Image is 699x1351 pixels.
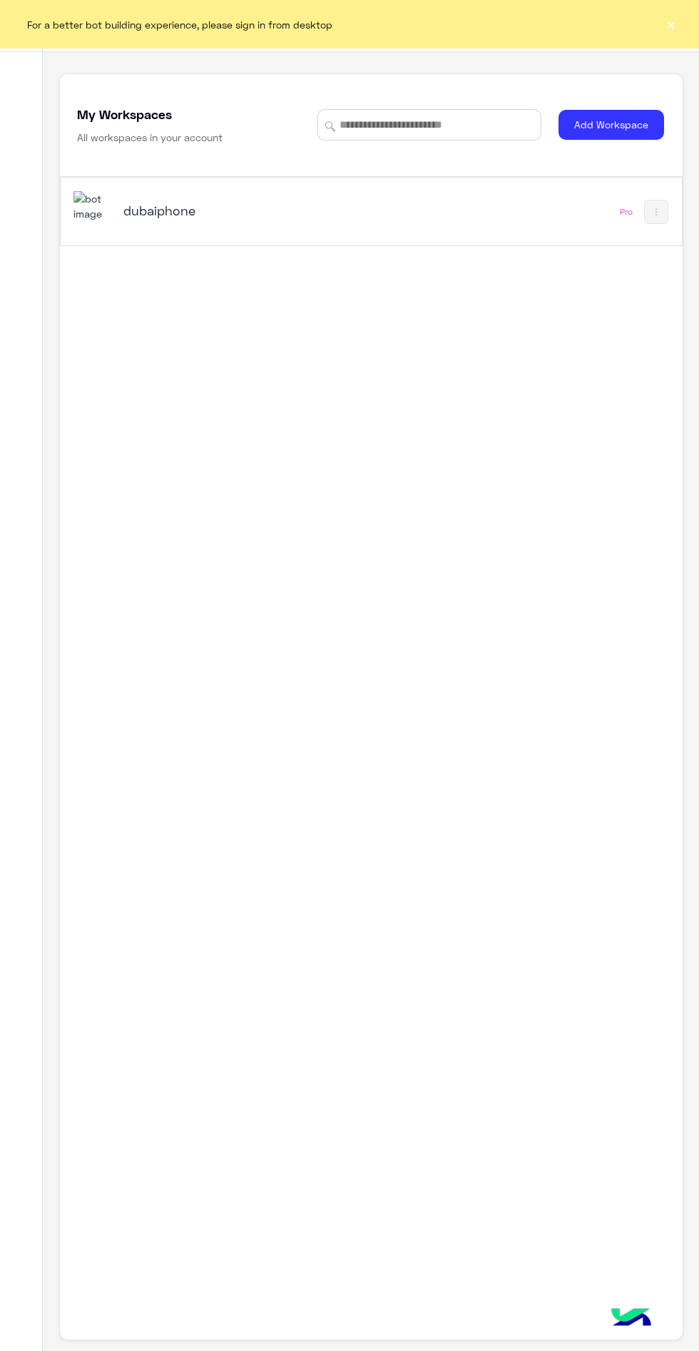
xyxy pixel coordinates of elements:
button: Add Workspace [558,110,664,140]
h5: dubaiphone [123,202,337,219]
img: hulul-logo.png [606,1294,656,1344]
div: Pro [620,206,633,218]
h6: All workspaces in your account [77,131,223,145]
span: For a better bot building experience, please sign in from desktop [27,17,332,32]
h5: My Workspaces [77,106,172,123]
img: 1403182699927242 [73,191,112,222]
button: × [663,17,678,31]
